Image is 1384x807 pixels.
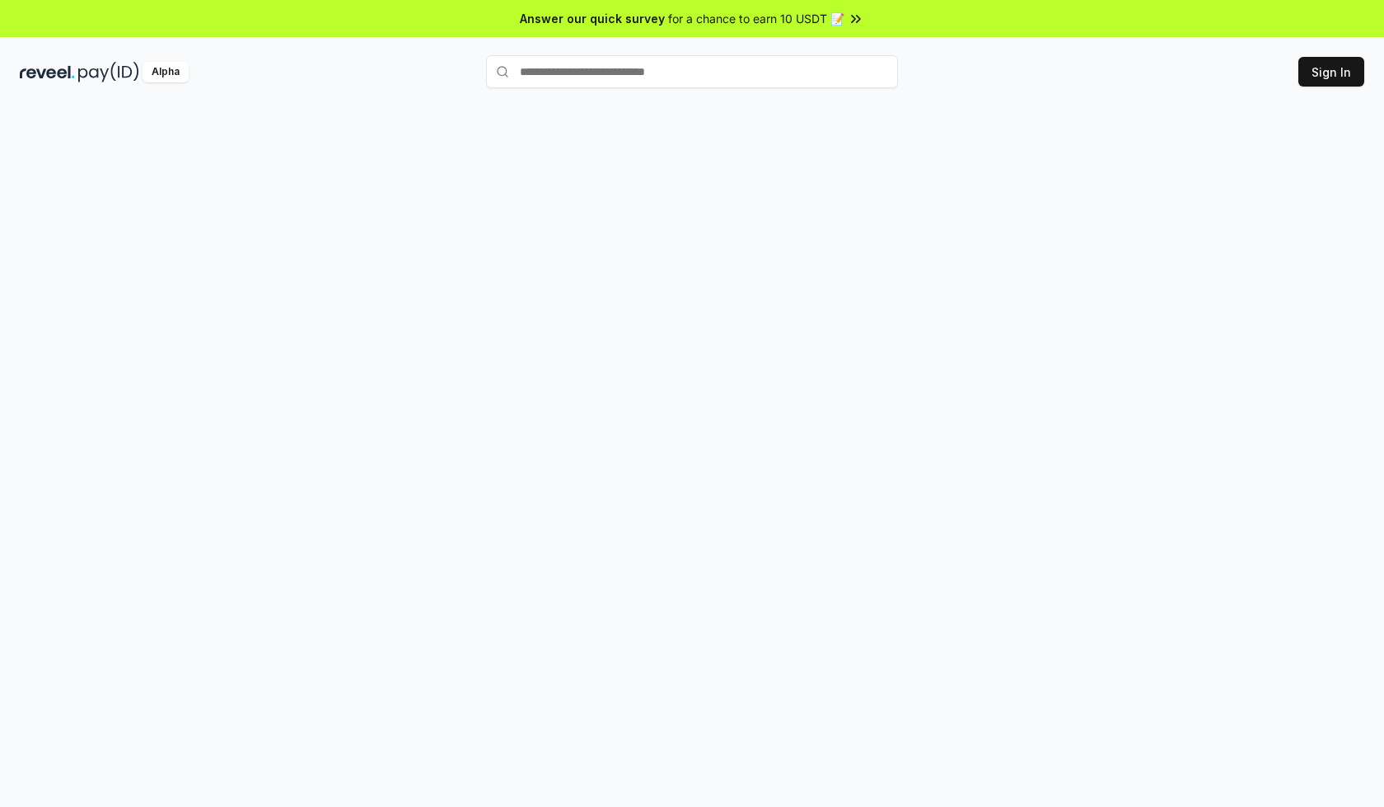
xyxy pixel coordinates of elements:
[1298,57,1364,87] button: Sign In
[20,62,75,82] img: reveel_dark
[520,10,665,27] span: Answer our quick survey
[668,10,844,27] span: for a chance to earn 10 USDT 📝
[143,62,189,82] div: Alpha
[78,62,139,82] img: pay_id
